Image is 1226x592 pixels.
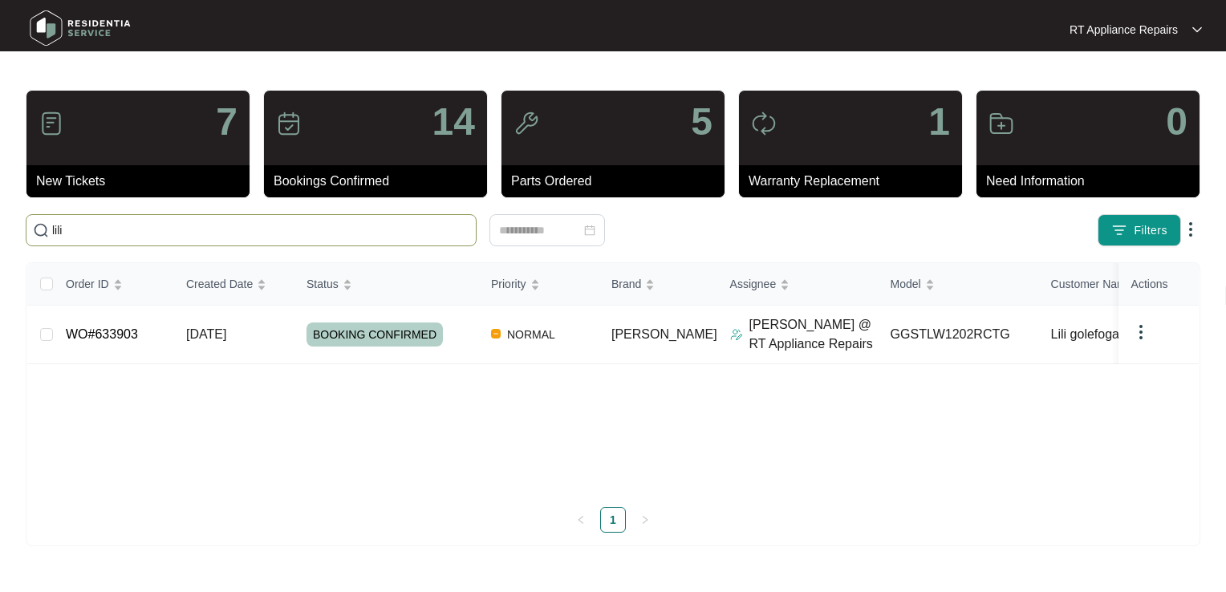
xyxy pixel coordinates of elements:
[878,263,1038,306] th: Model
[1111,222,1127,238] img: filter icon
[1166,103,1187,141] p: 0
[36,172,250,191] p: New Tickets
[1051,325,1137,344] span: Lili golefogati...
[611,327,717,341] span: [PERSON_NAME]
[601,508,625,532] a: 1
[611,275,641,293] span: Brand
[632,507,658,533] button: right
[891,275,921,293] span: Model
[306,322,443,347] span: BOOKING CONFIRMED
[294,263,478,306] th: Status
[216,103,237,141] p: 7
[568,507,594,533] button: left
[749,315,878,354] p: [PERSON_NAME] @ RT Appliance Repairs
[1098,214,1181,246] button: filter iconFilters
[1181,220,1200,239] img: dropdown arrow
[599,263,717,306] th: Brand
[1118,263,1199,306] th: Actions
[928,103,950,141] p: 1
[1038,263,1199,306] th: Customer Name
[749,172,962,191] p: Warranty Replacement
[491,329,501,339] img: Vercel Logo
[306,275,339,293] span: Status
[511,172,725,191] p: Parts Ordered
[66,275,109,293] span: Order ID
[1070,22,1178,38] p: RT Appliance Repairs
[1051,275,1133,293] span: Customer Name
[989,111,1014,136] img: icon
[432,103,475,141] p: 14
[1192,26,1202,34] img: dropdown arrow
[66,327,138,341] a: WO#633903
[52,221,469,239] input: Search by Order Id, Assignee Name, Customer Name, Brand and Model
[24,4,136,52] img: residentia service logo
[39,111,64,136] img: icon
[632,507,658,533] li: Next Page
[600,507,626,533] li: 1
[33,222,49,238] img: search-icon
[1134,222,1167,239] span: Filters
[478,263,599,306] th: Priority
[173,263,294,306] th: Created Date
[186,327,226,341] span: [DATE]
[276,111,302,136] img: icon
[576,515,586,525] span: left
[1131,322,1151,342] img: dropdown arrow
[640,515,650,525] span: right
[491,275,526,293] span: Priority
[568,507,594,533] li: Previous Page
[514,111,539,136] img: icon
[751,111,777,136] img: icon
[186,275,253,293] span: Created Date
[986,172,1200,191] p: Need Information
[730,275,777,293] span: Assignee
[501,325,562,344] span: NORMAL
[717,263,878,306] th: Assignee
[878,306,1038,364] td: GGSTLW1202RCTG
[691,103,712,141] p: 5
[53,263,173,306] th: Order ID
[730,328,743,341] img: Assigner Icon
[274,172,487,191] p: Bookings Confirmed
